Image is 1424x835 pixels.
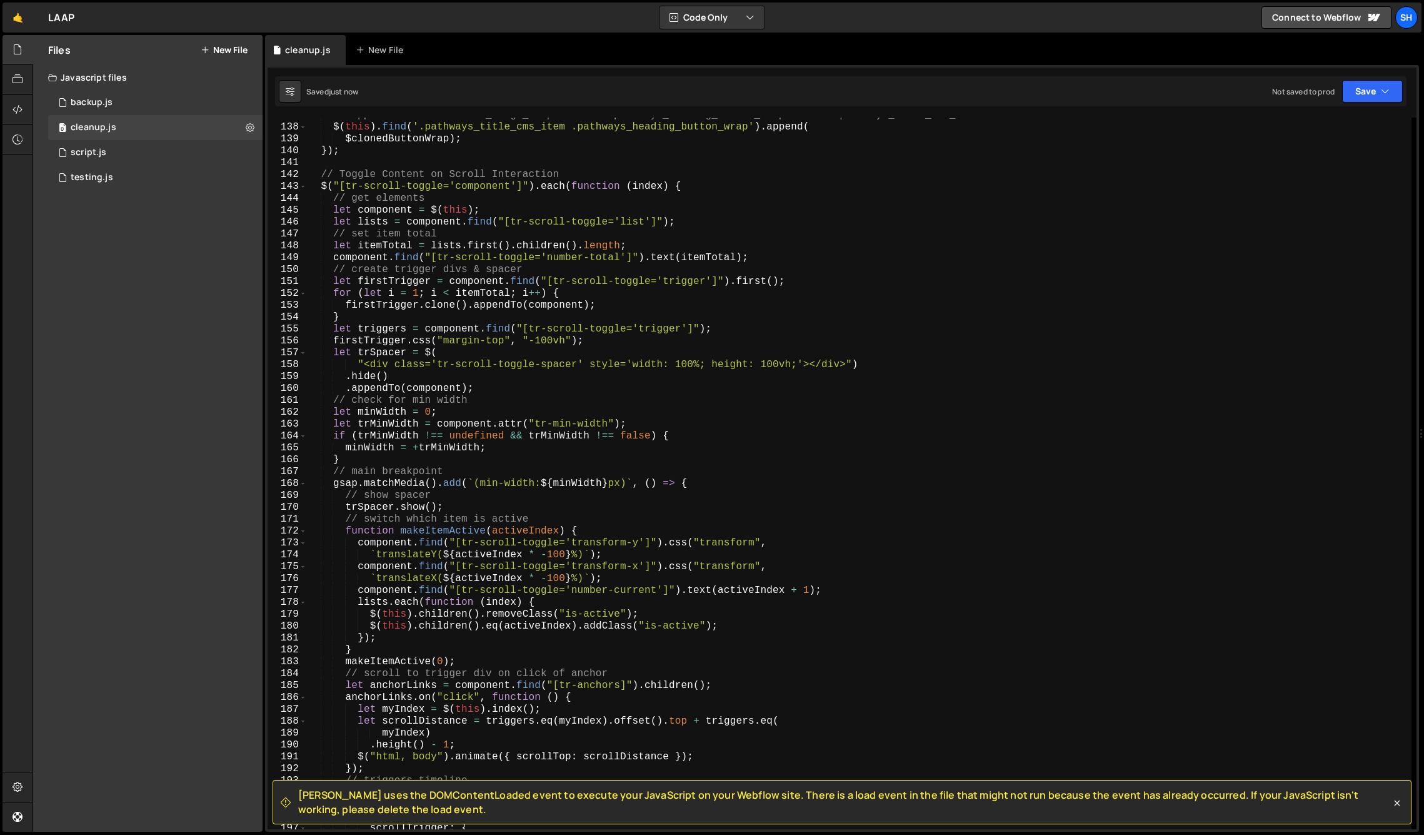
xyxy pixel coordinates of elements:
[268,585,307,597] div: 177
[268,228,307,240] div: 147
[71,97,113,108] div: backup.js
[48,165,263,190] div: 9752/26272.js
[268,620,307,632] div: 180
[268,430,307,442] div: 164
[268,240,307,252] div: 148
[268,811,307,822] div: 196
[48,90,263,115] div: 9752/21459.js
[268,216,307,228] div: 146
[268,442,307,454] div: 165
[268,181,307,193] div: 143
[268,300,307,311] div: 153
[268,157,307,169] div: 141
[285,44,331,56] div: cleanup.js
[268,466,307,478] div: 167
[268,407,307,418] div: 162
[268,597,307,609] div: 178
[71,172,113,183] div: testing.js
[268,549,307,561] div: 174
[329,86,358,97] div: just now
[268,668,307,680] div: 184
[3,3,33,33] a: 🤙
[268,680,307,692] div: 185
[48,140,263,165] div: 9752/21458.js
[268,727,307,739] div: 189
[268,205,307,216] div: 145
[268,787,307,799] div: 194
[659,6,765,29] button: Code Only
[268,502,307,514] div: 170
[268,514,307,525] div: 171
[268,716,307,727] div: 188
[268,561,307,573] div: 175
[298,788,1391,816] span: [PERSON_NAME] uses the DOMContentLoaded event to execute your JavaScript on your Webflow site. Th...
[268,656,307,668] div: 183
[268,169,307,181] div: 142
[268,311,307,323] div: 154
[268,383,307,395] div: 160
[268,193,307,205] div: 144
[268,395,307,407] div: 161
[59,124,66,134] span: 0
[268,121,307,133] div: 138
[268,288,307,300] div: 152
[268,418,307,430] div: 163
[268,822,307,834] div: 197
[268,704,307,716] div: 187
[201,45,248,55] button: New File
[268,323,307,335] div: 155
[1261,6,1391,29] a: Connect to Webflow
[1342,80,1403,103] button: Save
[306,86,358,97] div: Saved
[268,632,307,644] div: 181
[268,145,307,157] div: 140
[268,454,307,466] div: 166
[268,644,307,656] div: 182
[33,65,263,90] div: Javascript files
[268,739,307,751] div: 190
[268,478,307,490] div: 168
[268,537,307,549] div: 173
[268,692,307,704] div: 186
[268,573,307,585] div: 176
[268,359,307,371] div: 158
[268,490,307,502] div: 169
[268,775,307,787] div: 193
[268,133,307,145] div: 139
[1272,86,1335,97] div: Not saved to prod
[71,147,106,158] div: script.js
[1395,6,1418,29] a: Sh
[268,763,307,775] div: 192
[268,252,307,264] div: 149
[268,264,307,276] div: 150
[268,799,307,811] div: 195
[268,347,307,359] div: 157
[71,122,116,133] div: cleanup.js
[268,276,307,288] div: 151
[268,751,307,763] div: 191
[356,44,408,56] div: New File
[48,115,263,140] div: 9752/33746.js
[268,335,307,347] div: 156
[268,371,307,383] div: 159
[48,43,71,57] h2: Files
[268,525,307,537] div: 172
[268,609,307,620] div: 179
[48,10,75,25] div: LAAP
